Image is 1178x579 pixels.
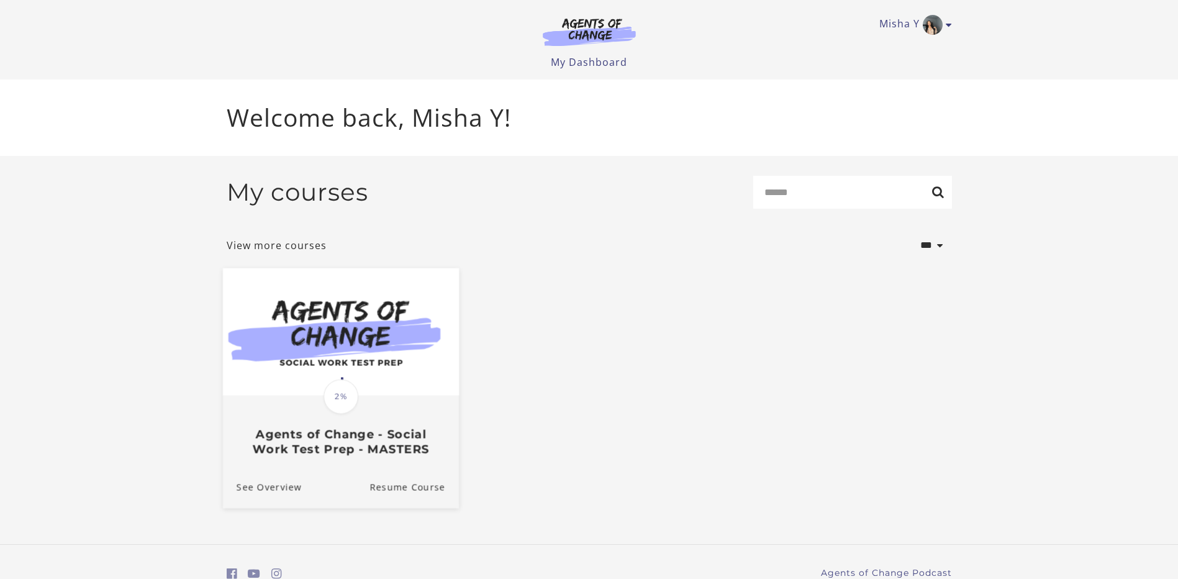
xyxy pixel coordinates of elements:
a: Agents of Change - Social Work Test Prep - MASTERS: Resume Course [369,467,459,508]
h2: My courses [227,178,368,207]
p: Welcome back, Misha Y! [227,99,952,136]
a: Agents of Change - Social Work Test Prep - MASTERS: See Overview [222,467,301,508]
span: 2% [324,379,358,414]
img: Agents of Change Logo [530,17,649,46]
h3: Agents of Change - Social Work Test Prep - MASTERS [236,427,445,456]
a: My Dashboard [551,55,627,69]
a: Toggle menu [879,15,946,35]
a: View more courses [227,238,327,253]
